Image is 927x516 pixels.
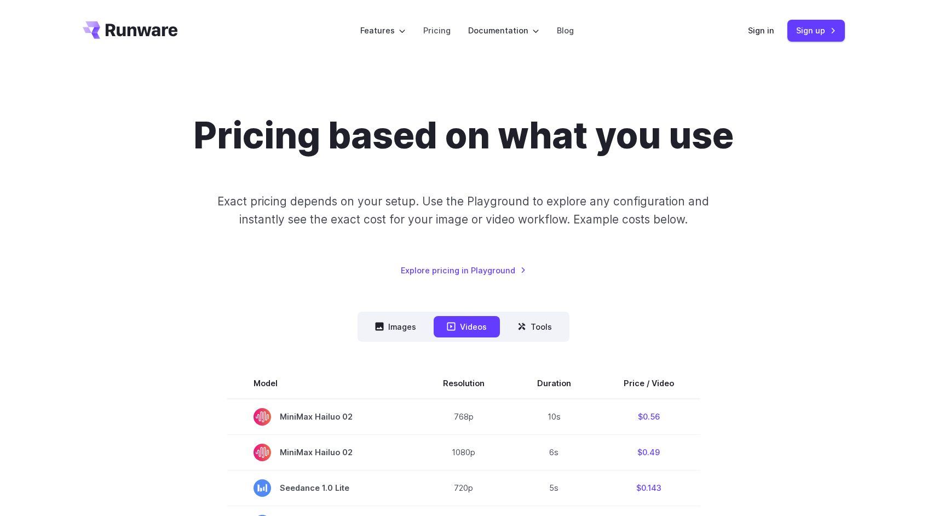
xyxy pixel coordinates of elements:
td: $0.143 [597,470,700,506]
td: $0.56 [597,399,700,435]
span: MiniMax Hailuo 02 [254,444,390,461]
td: $0.49 [597,434,700,470]
th: Model [227,368,417,399]
td: 768p [417,399,511,435]
td: 1080p [417,434,511,470]
button: Tools [504,316,565,337]
a: Pricing [423,24,451,37]
label: Documentation [468,24,539,37]
button: Videos [434,316,500,337]
span: MiniMax Hailuo 02 [254,408,390,426]
a: Explore pricing in Playground [401,264,526,277]
h1: Pricing based on what you use [193,114,734,157]
a: Go to / [83,21,178,39]
a: Sign in [748,24,774,37]
button: Images [362,316,429,337]
span: Seedance 1.0 Lite [254,479,390,497]
td: 10s [511,399,597,435]
td: 5s [511,470,597,506]
th: Duration [511,368,597,399]
label: Features [360,24,406,37]
p: Exact pricing depends on your setup. Use the Playground to explore any configuration and instantl... [197,192,730,229]
th: Price / Video [597,368,700,399]
th: Resolution [417,368,511,399]
td: 720p [417,470,511,506]
td: 6s [511,434,597,470]
a: Sign up [787,20,845,41]
a: Blog [557,24,574,37]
